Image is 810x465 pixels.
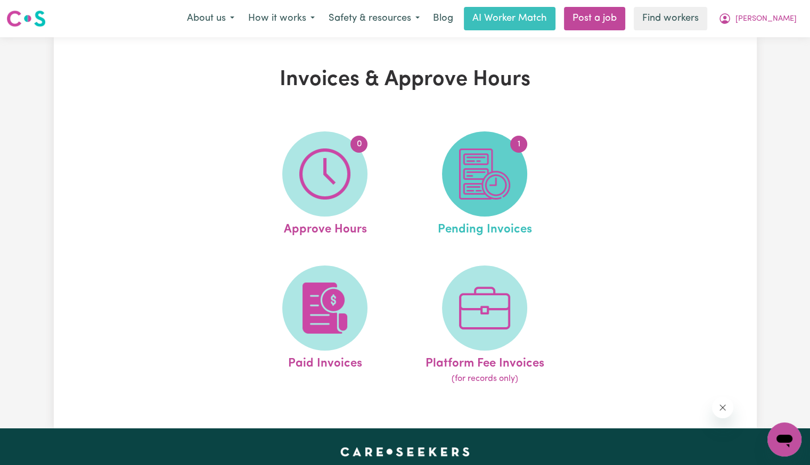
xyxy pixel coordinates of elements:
[564,7,625,30] a: Post a job
[452,372,518,385] span: (for records only)
[427,7,460,30] a: Blog
[180,7,241,30] button: About us
[510,136,527,153] span: 1
[322,7,427,30] button: Safety & resources
[248,131,402,239] a: Approve Hours
[6,7,64,16] span: Need any help?
[408,265,561,386] a: Platform Fee Invoices(for records only)
[288,351,362,373] span: Paid Invoices
[735,13,797,25] span: [PERSON_NAME]
[464,7,555,30] a: AI Worker Match
[767,422,801,456] iframe: Button to launch messaging window
[712,397,733,418] iframe: Close message
[283,217,366,239] span: Approve Hours
[248,265,402,386] a: Paid Invoices
[241,7,322,30] button: How it works
[340,447,470,456] a: Careseekers home page
[177,67,633,93] h1: Invoices & Approve Hours
[711,7,804,30] button: My Account
[426,351,544,373] span: Platform Fee Invoices
[634,7,707,30] a: Find workers
[350,136,367,153] span: 0
[6,6,46,31] a: Careseekers logo
[408,131,561,239] a: Pending Invoices
[6,9,46,28] img: Careseekers logo
[438,217,532,239] span: Pending Invoices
